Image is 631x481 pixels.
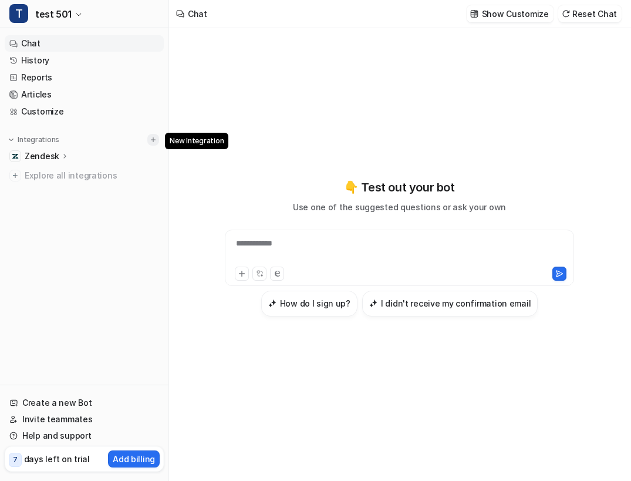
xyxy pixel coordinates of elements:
img: I didn't receive my confirmation email [369,299,377,308]
p: Use one of the suggested questions or ask your own [293,201,506,213]
a: Customize [5,103,164,120]
span: Explore all integrations [25,166,159,185]
p: Add billing [113,453,155,465]
button: How do I sign up?How do I sign up? [261,291,357,317]
img: reset [562,9,570,18]
img: Zendesk [12,153,19,160]
a: Reports [5,69,164,86]
p: Integrations [18,135,59,144]
button: Reset Chat [558,5,622,22]
button: Integrations [5,134,63,146]
span: test 501 [35,6,72,22]
span: New Integration [165,133,228,149]
img: customize [470,9,478,18]
a: Create a new Bot [5,395,164,411]
p: 7 [13,455,18,465]
p: 👇 Test out your bot [344,179,454,196]
a: Help and support [5,428,164,444]
img: expand menu [7,136,15,144]
img: How do I sign up? [268,299,276,308]
a: Explore all integrations [5,167,164,184]
img: menu_add.svg [149,136,157,144]
a: Chat [5,35,164,52]
span: T [9,4,28,23]
p: Show Customize [482,8,549,20]
button: I didn't receive my confirmation emailI didn't receive my confirmation email [362,291,538,317]
p: days left on trial [24,453,90,465]
a: Invite teammates [5,411,164,428]
h3: How do I sign up? [280,297,350,310]
button: Show Customize [467,5,554,22]
h3: I didn't receive my confirmation email [381,297,531,310]
p: Zendesk [25,150,59,162]
a: Articles [5,86,164,103]
div: Chat [188,8,207,20]
a: History [5,52,164,69]
button: Add billing [108,450,160,467]
img: explore all integrations [9,170,21,181]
